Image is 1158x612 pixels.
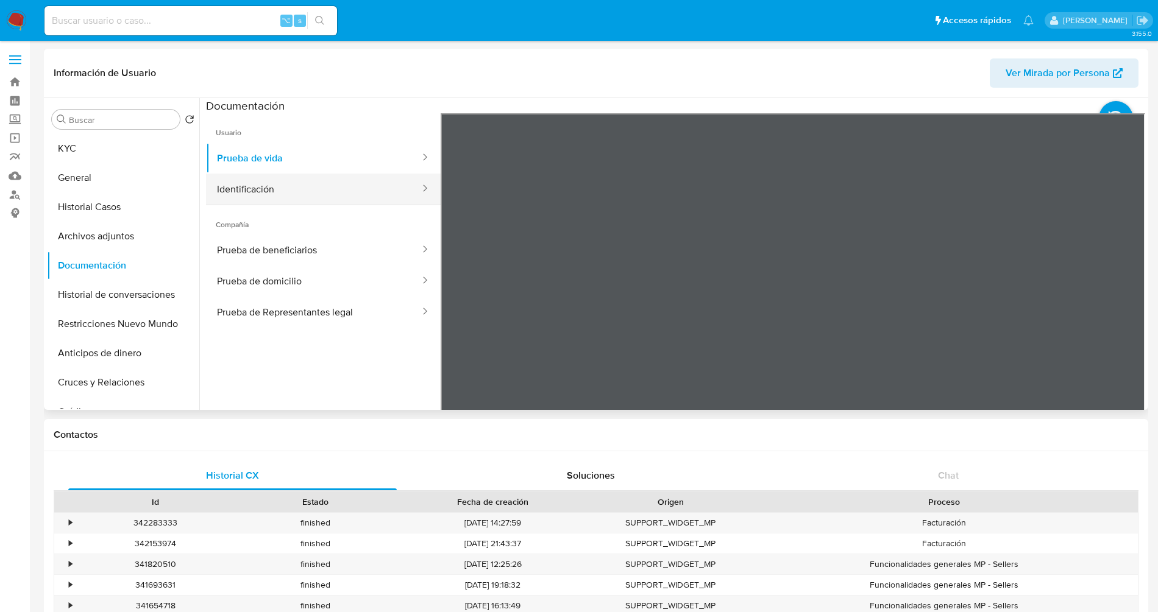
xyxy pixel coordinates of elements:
button: Buscar [57,114,66,124]
div: 342153974 [76,533,235,554]
div: Origen [599,496,742,508]
span: ⌥ [282,15,291,26]
button: Restricciones Nuevo Mundo [47,309,199,339]
button: search-icon [307,12,332,29]
div: • [69,517,72,529]
button: Volver al orden por defecto [185,114,194,128]
div: Funcionalidades generales MP - Sellers [750,554,1138,574]
div: finished [235,513,395,533]
input: Buscar usuario o caso... [44,13,337,29]
a: Salir [1136,14,1149,27]
div: • [69,579,72,591]
div: • [69,600,72,611]
div: [DATE] 19:18:32 [395,575,591,595]
div: Fecha de creación [403,496,582,508]
div: • [69,558,72,570]
div: [DATE] 14:27:59 [395,513,591,533]
div: • [69,538,72,549]
span: Ver Mirada por Persona [1006,58,1110,88]
div: finished [235,554,395,574]
div: finished [235,533,395,554]
div: Facturación [750,513,1138,533]
div: Id [84,496,227,508]
div: Facturación [750,533,1138,554]
button: Documentación [47,251,199,280]
button: Historial Casos [47,192,199,222]
button: KYC [47,134,199,163]
input: Buscar [69,114,175,125]
button: Historial de conversaciones [47,280,199,309]
button: Ver Mirada por Persona [990,58,1138,88]
div: SUPPORT_WIDGET_MP [591,575,750,595]
div: SUPPORT_WIDGET_MP [591,533,750,554]
button: Cruces y Relaciones [47,368,199,397]
h1: Contactos [54,429,1138,441]
button: Archivos adjuntos [47,222,199,251]
div: Funcionalidades generales MP - Sellers [750,575,1138,595]
div: [DATE] 12:25:26 [395,554,591,574]
div: finished [235,575,395,595]
button: Créditos [47,397,199,426]
a: Notificaciones [1023,15,1034,26]
span: Accesos rápidos [943,14,1011,27]
div: Proceso [759,496,1129,508]
div: 342283333 [76,513,235,533]
span: s [298,15,302,26]
span: Soluciones [567,468,615,482]
div: [DATE] 21:43:37 [395,533,591,554]
div: 341820510 [76,554,235,574]
h1: Información de Usuario [54,67,156,79]
button: General [47,163,199,192]
div: SUPPORT_WIDGET_MP [591,554,750,574]
span: Historial CX [206,468,259,482]
div: 341693631 [76,575,235,595]
button: Anticipos de dinero [47,339,199,368]
div: SUPPORT_WIDGET_MP [591,513,750,533]
span: Chat [938,468,959,482]
div: Estado [244,496,386,508]
p: jessica.fukman@mercadolibre.com [1063,15,1132,26]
